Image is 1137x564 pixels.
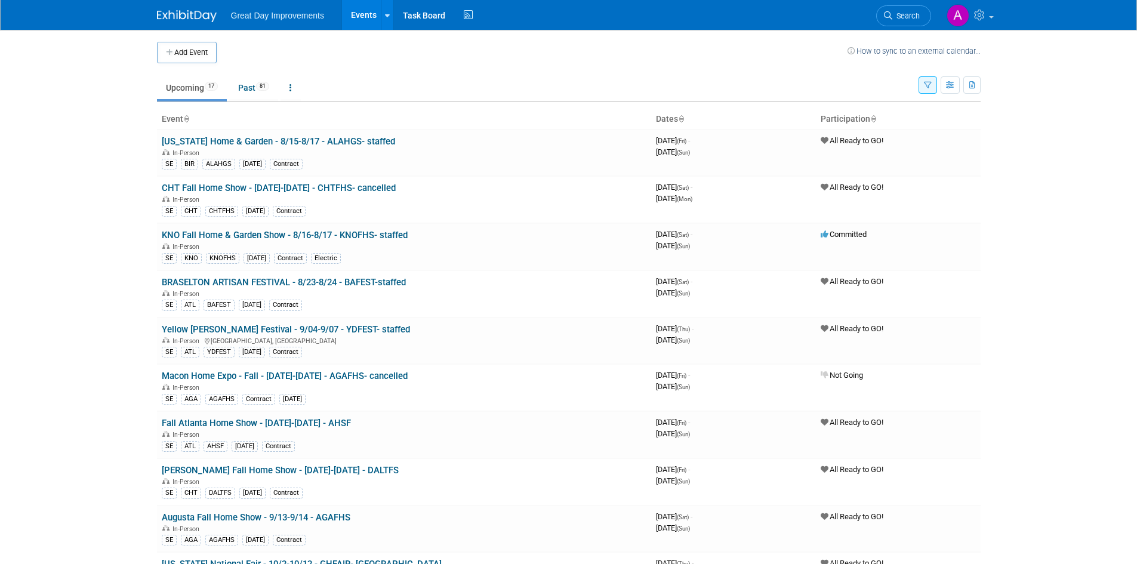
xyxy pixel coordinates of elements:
[656,194,692,203] span: [DATE]
[269,300,302,310] div: Contract
[162,243,170,249] img: In-Person Event
[892,11,920,20] span: Search
[279,394,306,405] div: [DATE]
[244,253,270,264] div: [DATE]
[162,136,395,147] a: [US_STATE] Home & Garden - 8/15-8/17 - ALAHGS- staffed
[181,159,198,169] div: BIR
[870,114,876,124] a: Sort by Participation Type
[205,206,238,217] div: CHTFHS
[691,277,692,286] span: -
[656,136,690,145] span: [DATE]
[162,431,170,437] img: In-Person Event
[688,418,690,427] span: -
[172,196,203,204] span: In-Person
[677,384,690,390] span: (Sun)
[656,147,690,156] span: [DATE]
[656,429,690,438] span: [DATE]
[270,488,303,498] div: Contract
[206,253,239,264] div: KNOFHS
[269,347,302,357] div: Contract
[270,159,303,169] div: Contract
[656,465,690,474] span: [DATE]
[677,467,686,473] span: (Fri)
[205,488,235,498] div: DALTFS
[162,347,177,357] div: SE
[677,290,690,297] span: (Sun)
[678,114,684,124] a: Sort by Start Date
[821,465,883,474] span: All Ready to GO!
[656,324,694,333] span: [DATE]
[181,441,199,452] div: ATL
[688,136,690,145] span: -
[273,206,306,217] div: Contract
[656,418,690,427] span: [DATE]
[162,337,170,343] img: In-Person Event
[651,109,816,130] th: Dates
[162,159,177,169] div: SE
[181,394,201,405] div: AGA
[205,394,238,405] div: AGAFHS
[239,300,265,310] div: [DATE]
[821,230,867,239] span: Committed
[162,206,177,217] div: SE
[273,535,306,545] div: Contract
[821,136,883,145] span: All Ready to GO!
[162,371,408,381] a: Macon Home Expo - Fall - [DATE]-[DATE] - AGAFHS- cancelled
[656,241,690,250] span: [DATE]
[162,324,410,335] a: Yellow [PERSON_NAME] Festival - 9/04-9/07 - YDFEST- staffed
[172,337,203,345] span: In-Person
[656,183,692,192] span: [DATE]
[162,196,170,202] img: In-Person Event
[876,5,931,26] a: Search
[688,465,690,474] span: -
[677,243,690,249] span: (Sun)
[183,114,189,124] a: Sort by Event Name
[677,337,690,344] span: (Sun)
[181,347,199,357] div: ATL
[821,371,863,380] span: Not Going
[172,149,203,157] span: In-Person
[242,535,269,545] div: [DATE]
[677,326,690,332] span: (Thu)
[816,109,981,130] th: Participation
[181,488,201,498] div: CHT
[202,159,235,169] div: ALAHGS
[677,420,686,426] span: (Fri)
[162,512,350,523] a: Augusta Fall Home Show - 9/13-9/14 - AGAFHS
[677,232,689,238] span: (Sat)
[821,277,883,286] span: All Ready to GO!
[162,300,177,310] div: SE
[821,183,883,192] span: All Ready to GO!
[232,441,258,452] div: [DATE]
[691,230,692,239] span: -
[231,11,324,20] span: Great Day Improvements
[688,371,690,380] span: -
[262,441,295,452] div: Contract
[677,431,690,437] span: (Sun)
[691,183,692,192] span: -
[677,478,690,485] span: (Sun)
[162,149,170,155] img: In-Person Event
[181,253,202,264] div: KNO
[205,82,218,91] span: 17
[181,535,201,545] div: AGA
[229,76,278,99] a: Past81
[274,253,307,264] div: Contract
[162,535,177,545] div: SE
[162,253,177,264] div: SE
[691,512,692,521] span: -
[656,277,692,286] span: [DATE]
[677,279,689,285] span: (Sat)
[677,372,686,379] span: (Fri)
[157,42,217,63] button: Add Event
[242,206,269,217] div: [DATE]
[172,290,203,298] span: In-Person
[172,525,203,533] span: In-Person
[172,478,203,486] span: In-Person
[242,394,275,405] div: Contract
[172,384,203,392] span: In-Person
[157,76,227,99] a: Upcoming17
[256,82,269,91] span: 81
[162,335,646,345] div: [GEOGRAPHIC_DATA], [GEOGRAPHIC_DATA]
[656,476,690,485] span: [DATE]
